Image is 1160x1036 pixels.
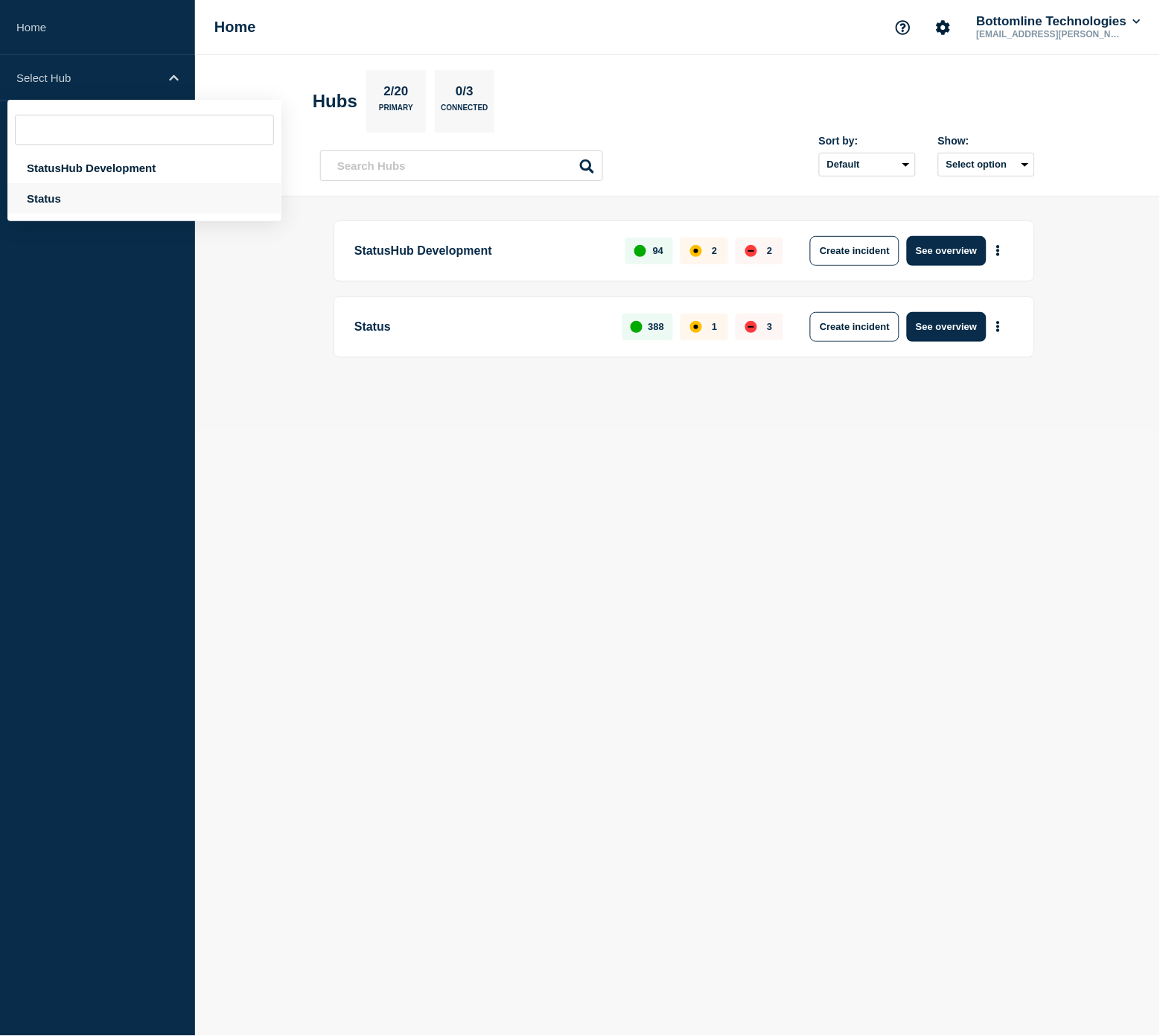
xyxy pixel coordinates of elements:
[690,321,702,333] div: affected
[7,183,281,214] div: Status
[313,91,357,112] h2: Hubs
[690,245,702,257] div: affected
[354,312,605,342] p: Status
[634,245,646,257] div: up
[648,321,665,332] p: 388
[214,19,256,36] h1: Home
[379,104,413,119] p: Primary
[938,153,1035,177] button: Select option
[819,135,916,147] div: Sort by:
[907,236,986,266] button: See overview
[767,321,772,332] p: 3
[810,312,899,342] button: Create incident
[7,153,281,183] div: StatusHub Development
[810,236,899,266] button: Create incident
[378,84,414,104] p: 2/20
[745,245,757,257] div: down
[819,153,916,177] select: Sort by
[16,71,159,84] p: Select Hub
[450,84,479,104] p: 0/3
[631,321,643,333] div: up
[989,313,1008,340] button: More actions
[441,104,488,119] p: Connected
[767,245,772,256] p: 2
[974,29,1129,39] p: [EMAIL_ADDRESS][PERSON_NAME][DOMAIN_NAME]
[907,312,986,342] button: See overview
[354,236,608,266] p: StatusHub Development
[938,135,1035,147] div: Show:
[928,12,959,43] button: Account settings
[745,321,757,333] div: down
[712,321,717,332] p: 1
[989,237,1008,264] button: More actions
[653,245,663,256] p: 94
[974,14,1144,29] button: Bottomline Technologies
[320,150,603,181] input: Search Hubs
[712,245,717,256] p: 2
[887,12,919,43] button: Support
